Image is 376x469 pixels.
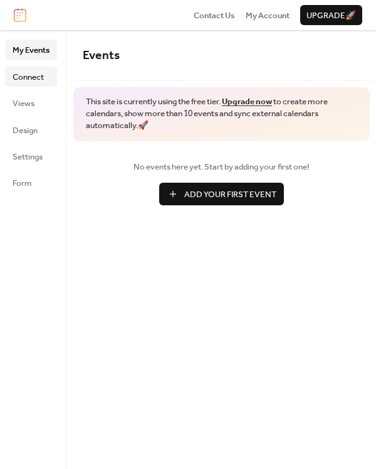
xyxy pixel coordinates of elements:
a: My Events [5,40,57,60]
img: logo [14,8,26,22]
span: My Account [246,9,290,22]
a: Contact Us [194,9,235,21]
a: Form [5,173,57,193]
span: My Events [13,44,50,57]
a: My Account [246,9,290,21]
span: Upgrade 🚀 [306,9,356,22]
a: Upgrade now [222,94,272,110]
a: Settings [5,146,57,166]
span: Connect [13,71,44,84]
button: Add Your First Event [159,183,284,205]
span: Form [13,177,32,190]
a: Views [5,93,57,113]
button: Upgrade🚀 [300,5,362,25]
span: Add Your First Event [184,188,276,201]
span: No events here yet. Start by adding your first one! [83,161,360,173]
span: Contact Us [194,9,235,22]
a: Add Your First Event [83,183,360,205]
span: Settings [13,151,43,163]
span: Views [13,97,34,110]
span: Events [83,44,120,67]
span: Design [13,124,38,137]
a: Connect [5,67,57,87]
a: Design [5,120,57,140]
span: This site is currently using the free tier. to create more calendars, show more than 10 events an... [86,96,357,132]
